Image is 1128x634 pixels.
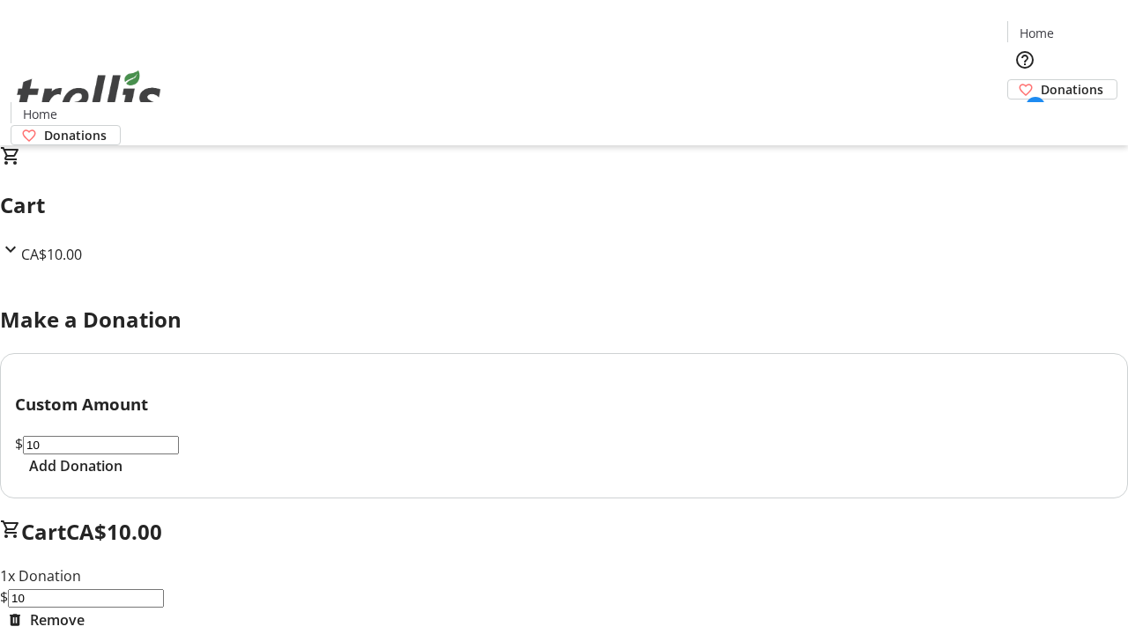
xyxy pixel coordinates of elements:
img: Orient E2E Organization C2jr3sMsve's Logo [11,51,167,139]
a: Donations [1007,79,1117,100]
span: Donations [44,126,107,144]
a: Donations [11,125,121,145]
span: CA$10.00 [21,245,82,264]
span: Home [1020,24,1054,42]
button: Cart [1007,100,1043,135]
input: Donation Amount [8,589,164,608]
h3: Custom Amount [15,392,1113,417]
span: Remove [30,609,85,630]
span: Donations [1041,80,1103,99]
span: CA$10.00 [66,517,162,546]
span: Home [23,105,57,123]
a: Home [1008,24,1065,42]
button: Help [1007,42,1043,77]
span: $ [15,434,23,453]
button: Add Donation [15,455,137,476]
span: Add Donation [29,455,122,476]
a: Home [11,105,68,123]
input: Donation Amount [23,436,179,454]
